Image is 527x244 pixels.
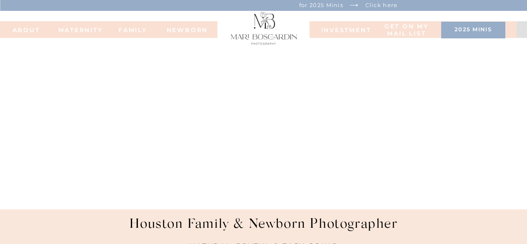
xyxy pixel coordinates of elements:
[445,26,501,35] a: 2025 minis
[102,216,425,240] h1: Houston Family & Newborn Photographer
[116,27,150,33] a: FAMILy
[164,27,211,33] a: NEWBORN
[3,27,49,33] a: ABOUT
[383,23,430,38] a: Get on my MAIL list
[58,27,92,33] a: MATERNITY
[321,27,363,33] a: INVESTMENT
